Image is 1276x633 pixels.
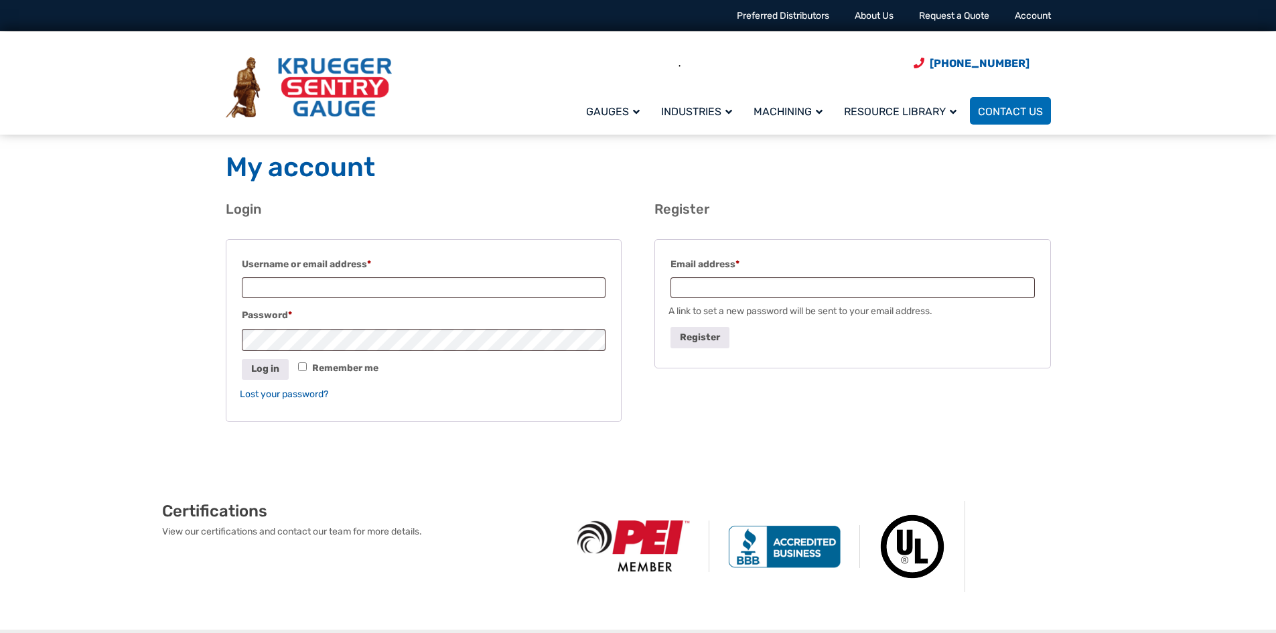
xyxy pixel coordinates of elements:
[162,524,559,539] p: View our certifications and contact our team for more details.
[298,362,307,371] input: Remember me
[670,327,729,348] button: Register
[746,95,836,127] a: Machining
[709,525,860,568] img: BBB
[914,55,1030,72] a: Phone Number (920) 434-8860
[242,255,606,274] label: Username or email address
[930,57,1030,70] span: [PHONE_NUMBER]
[855,10,894,21] a: About Us
[919,10,989,21] a: Request a Quote
[559,520,709,572] img: PEI Member
[1015,10,1051,21] a: Account
[242,359,289,380] button: Log in
[860,501,965,592] img: Underwriters Laboratories
[240,389,328,400] a: Lost your password?
[978,105,1043,118] span: Contact Us
[226,151,1051,184] h1: My account
[586,105,640,118] span: Gauges
[226,201,622,218] h2: Login
[668,304,1036,318] p: A link to set a new password will be sent to your email address.
[312,362,378,374] span: Remember me
[754,105,823,118] span: Machining
[226,57,392,119] img: Krueger Sentry Gauge
[970,97,1051,125] a: Contact Us
[653,95,746,127] a: Industries
[162,501,559,521] h2: Certifications
[661,105,732,118] span: Industries
[670,255,1034,274] label: Email address
[578,95,653,127] a: Gauges
[836,95,970,127] a: Resource Library
[242,306,606,325] label: Password
[844,105,956,118] span: Resource Library
[654,201,1050,218] h2: Register
[737,10,829,21] a: Preferred Distributors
